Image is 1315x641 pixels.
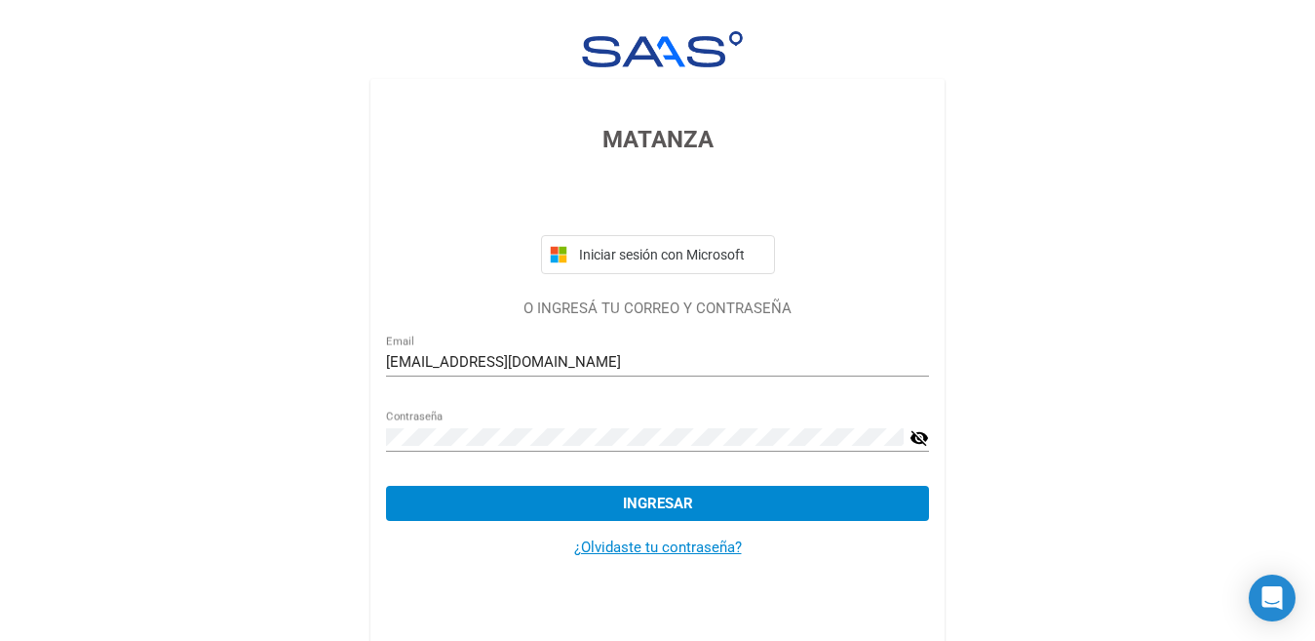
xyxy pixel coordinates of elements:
[1249,575,1296,621] div: Open Intercom Messenger
[386,298,929,320] p: O INGRESÁ TU CORREO Y CONTRASEÑA
[541,235,775,274] button: Iniciar sesión con Microsoft
[386,122,929,157] h3: MATANZA
[574,539,742,556] a: ¿Olvidaste tu contraseña?
[623,495,693,512] span: Ingresar
[386,486,929,521] button: Ingresar
[531,179,785,221] iframe: Botón Iniciar sesión con Google
[909,426,929,450] mat-icon: visibility_off
[575,247,766,262] span: Iniciar sesión con Microsoft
